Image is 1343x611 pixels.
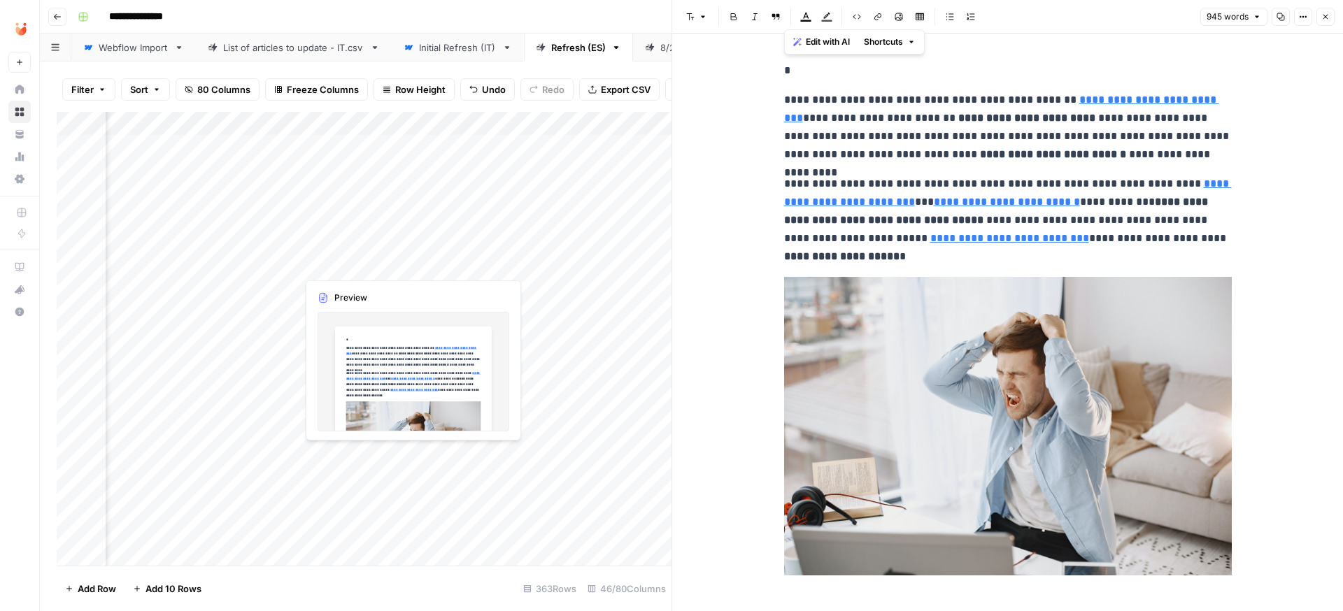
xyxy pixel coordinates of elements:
[176,78,260,101] button: 80 Columns
[374,78,455,101] button: Row Height
[8,78,31,101] a: Home
[1200,8,1267,26] button: 945 words
[78,582,116,596] span: Add Row
[864,36,903,48] span: Shortcuts
[8,101,31,123] a: Browse
[660,41,698,55] div: 8/25 List
[524,34,633,62] a: Refresh (ES)
[8,278,31,301] button: What's new?
[287,82,359,96] span: Freeze Columns
[579,78,660,101] button: Export CSV
[392,34,524,62] a: Initial Refresh (IT)
[633,34,725,62] a: 8/25 List
[8,145,31,168] a: Usage
[419,41,497,55] div: Initial Refresh (IT)
[9,279,30,300] div: What's new?
[460,78,515,101] button: Undo
[8,123,31,145] a: Your Data
[223,41,364,55] div: List of articles to update - IT.csv
[542,82,564,96] span: Redo
[196,34,392,62] a: List of articles to update - IT.csv
[121,78,170,101] button: Sort
[788,33,855,51] button: Edit with AI
[1207,10,1249,23] span: 945 words
[130,82,148,96] span: Sort
[520,78,574,101] button: Redo
[518,577,582,600] div: 363 Rows
[8,168,31,190] a: Settings
[601,82,651,96] span: Export CSV
[145,582,201,596] span: Add 10 Rows
[8,11,31,46] button: Workspace: Unobravo
[57,577,125,600] button: Add Row
[8,16,34,41] img: Unobravo Logo
[71,82,94,96] span: Filter
[582,577,671,600] div: 46/80 Columns
[197,82,250,96] span: 80 Columns
[482,82,506,96] span: Undo
[858,33,921,51] button: Shortcuts
[62,78,115,101] button: Filter
[551,41,606,55] div: Refresh (ES)
[806,36,850,48] span: Edit with AI
[71,34,196,62] a: Webflow Import
[395,82,446,96] span: Row Height
[99,41,169,55] div: Webflow Import
[265,78,368,101] button: Freeze Columns
[8,301,31,323] button: Help + Support
[8,256,31,278] a: AirOps Academy
[125,577,210,600] button: Add 10 Rows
